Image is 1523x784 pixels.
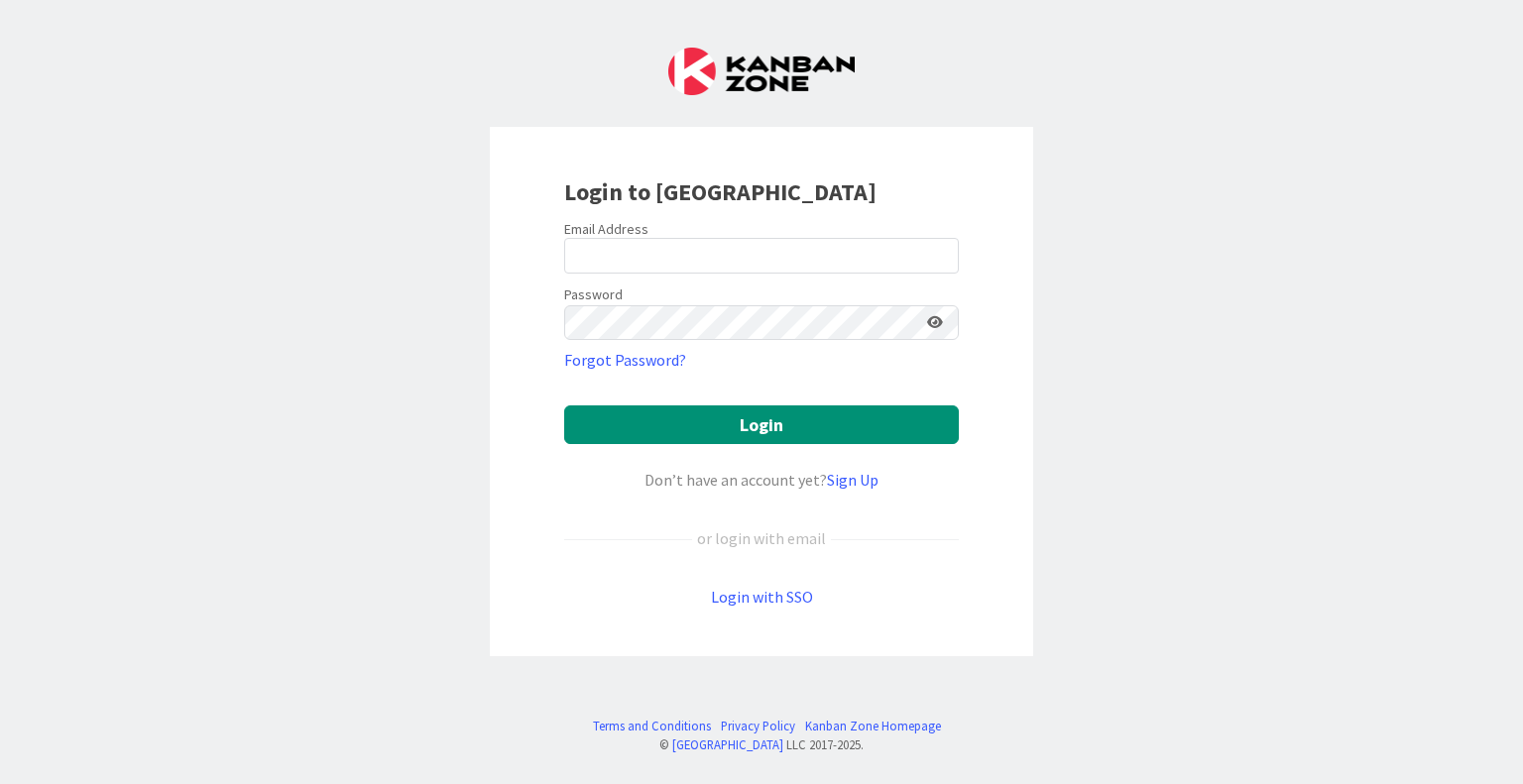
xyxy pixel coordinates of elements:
button: Login [564,405,959,444]
label: Password [564,284,623,305]
img: Kanban Zone [668,48,855,95]
div: or login with email [692,526,831,550]
a: Forgot Password? [564,348,686,372]
div: © LLC 2017- 2025 . [583,735,941,754]
a: [GEOGRAPHIC_DATA] [672,736,783,752]
a: Login with SSO [711,587,813,607]
b: Login to [GEOGRAPHIC_DATA] [564,176,877,207]
a: Kanban Zone Homepage [805,717,941,735]
label: Email Address [564,220,648,238]
a: Sign Up [827,470,879,490]
div: Don’t have an account yet? [564,468,959,492]
a: Privacy Policy [721,717,795,735]
a: Terms and Conditions [593,717,711,735]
